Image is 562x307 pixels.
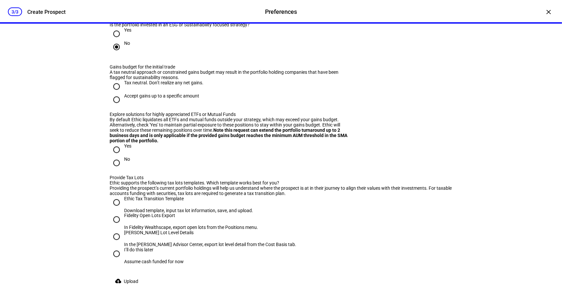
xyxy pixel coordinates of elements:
[110,112,350,117] div: Explore solutions for highly appreciated ETFs or Mutual Funds
[124,225,258,230] div: In Fidelity Wealthscape, export open lots from the Positions menu.
[110,180,452,185] div: Ethic supports the following tax lots templates. Which template works best for you?
[124,213,258,218] div: Fidelity Open Lots Export
[110,185,452,196] div: Providing the prospect’s current portfolio holdings will help us understand where the prospect is...
[110,127,348,143] b: Note this request can extend the portfolio turnaround up to 2 business days and is only applicabl...
[124,230,297,236] div: [PERSON_NAME] Lot Level Details
[124,208,254,213] div: Download template, input tax lot information, save, and upload.
[124,259,184,265] div: Assume cash funded for now
[110,175,350,180] div: Provide Tax Lots
[8,8,22,16] div: 3/3
[124,93,200,98] div: Accept gains up to a specific amount
[124,27,132,33] div: Yes
[124,247,184,253] div: I’ll do this later
[265,8,297,16] div: Preferences
[124,242,297,247] div: In the [PERSON_NAME] Advisor Center, export lot level detail from the Cost Basis tab.
[124,80,204,85] div: Tax neutral. Don’t realize any net gains.
[110,64,350,70] div: Gains budget for the initial trade
[110,117,350,143] div: By default Ethic liquidates all ETFs and mutual funds outside your strategy, which may exceed you...
[124,41,130,46] div: No
[544,7,554,17] div: ×
[124,156,130,162] div: No
[124,143,132,149] div: Yes
[124,196,254,201] div: Ethic Tax Transition Template
[27,9,66,15] div: Create Prospect
[110,70,350,80] div: A tax neutral approach or constrained gains budget may result in the portfolio holding companies ...
[110,22,350,27] div: Is the portfolio invested in an ESG or Sustainability focused strategy?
